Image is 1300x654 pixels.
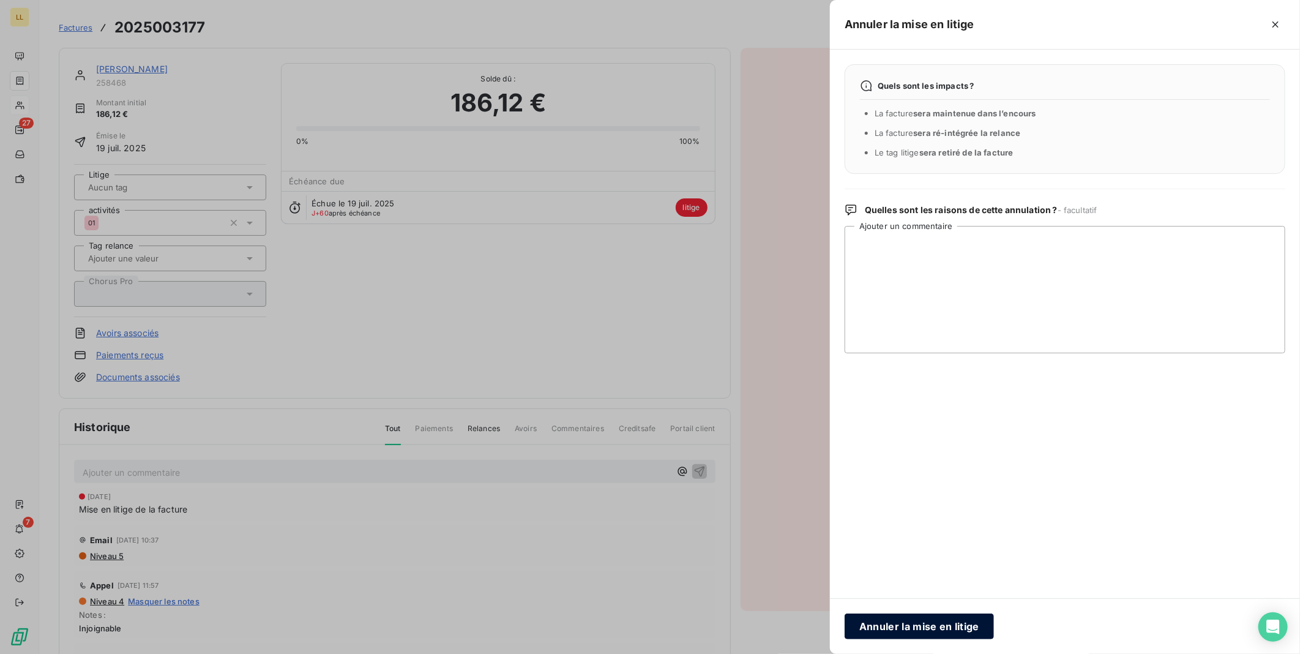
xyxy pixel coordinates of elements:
div: Open Intercom Messenger [1258,612,1288,642]
span: sera retiré de la facture [919,148,1014,157]
span: Le tag litige [875,148,1014,157]
span: La facture [875,128,1021,138]
span: Quelles sont les raisons de cette annulation ? [865,204,1097,216]
span: sera ré-intégrée la relance [914,128,1021,138]
button: Annuler la mise en litige [845,614,994,639]
span: - facultatif [1058,205,1097,215]
span: La facture [875,108,1036,118]
span: Quels sont les impacts ? [878,81,974,91]
h5: Annuler la mise en litige [845,16,974,33]
span: sera maintenue dans l’encours [914,108,1036,118]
